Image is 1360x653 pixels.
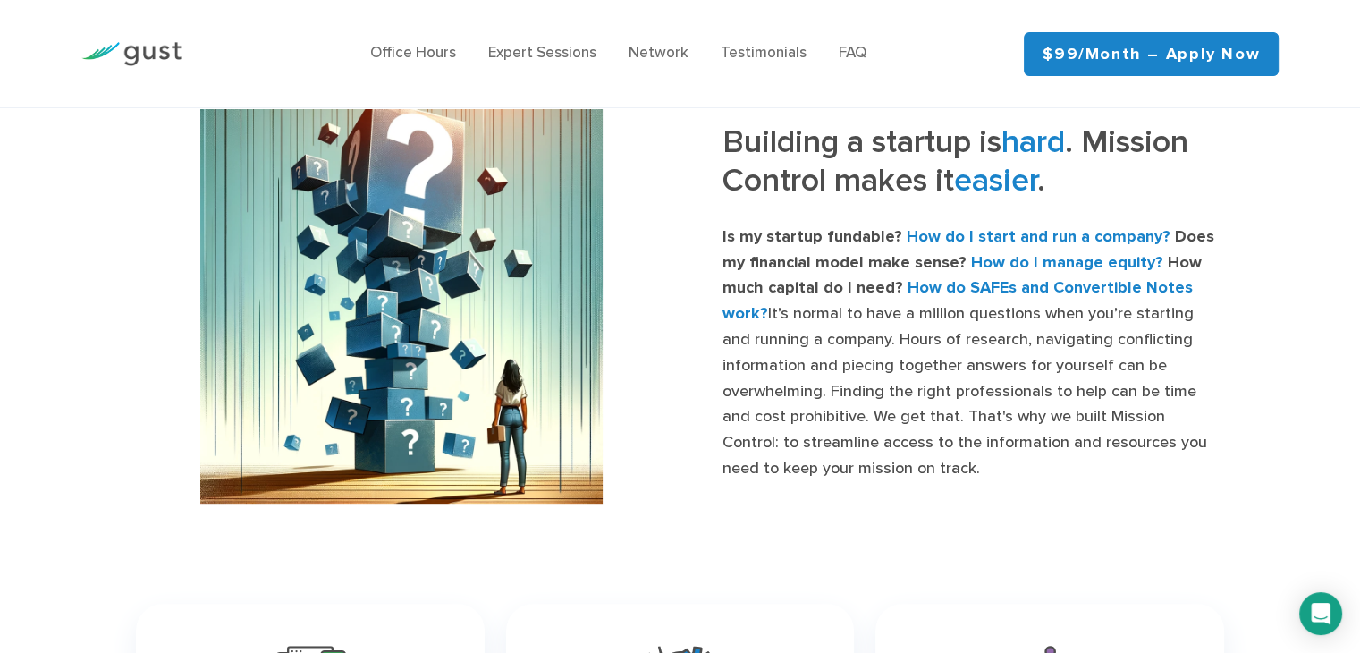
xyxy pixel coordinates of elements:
[488,44,596,62] a: Expert Sessions
[1001,123,1065,161] span: hard
[722,227,1214,272] strong: Does my financial model make sense?
[954,161,1037,199] span: easier
[722,225,1225,482] p: It’s normal to have a million questions when you’re starting and running a company. Hours of rese...
[971,253,1163,272] strong: How do I manage equity?
[1024,32,1279,76] a: $99/month – Apply Now
[629,44,688,62] a: Network
[200,101,603,504] img: Startup founder feeling the pressure of a big stack of unknowns
[722,278,1193,323] strong: How do SAFEs and Convertible Notes work?
[81,42,182,66] img: Gust Logo
[907,227,1170,246] strong: How do I start and run a company?
[839,44,866,62] a: FAQ
[1299,592,1342,635] div: Open Intercom Messenger
[722,227,902,246] strong: Is my startup fundable?
[721,44,807,62] a: Testimonials
[722,123,1225,212] h3: Building a startup is . Mission Control makes it .
[370,44,456,62] a: Office Hours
